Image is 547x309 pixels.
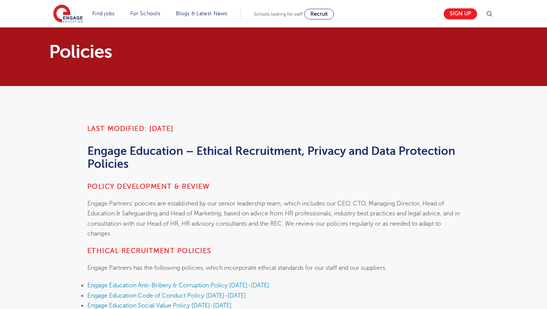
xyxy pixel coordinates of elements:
span: Recruit [310,11,328,17]
a: Sign up [444,8,477,19]
a: Recruit [304,9,334,19]
a: Blogs & Latest News [176,11,228,16]
p: Engage Partners’ policies are established by our senior leadership team, which includes our CEO, ... [87,199,460,239]
a: Engage Education Social Value Policy [DATE]-[DATE] [87,302,232,309]
strong: ETHICAL RECRUITMENT POLICIES [87,247,212,255]
p: Engage Partners has the following policies, which incorporate ethical standards for our staff and... [87,263,460,273]
a: Engage Education Code of Conduct Policy [DATE]-[DATE] [87,292,246,299]
strong: Policy development & review [87,183,210,190]
a: Find jobs [92,11,115,16]
a: For Schools [130,11,160,16]
h2: Engage Education – Ethical Recruitment, Privacy and Data Protection Policies [87,145,460,170]
a: Engage Education Anti-Bribery & Corruption Policy [DATE]-[DATE] [87,282,269,289]
h1: Policies [49,43,345,61]
img: Engage Education [53,5,83,24]
strong: Last Modified: [DATE] [87,125,174,132]
span: Schools looking for staff [254,11,303,17]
